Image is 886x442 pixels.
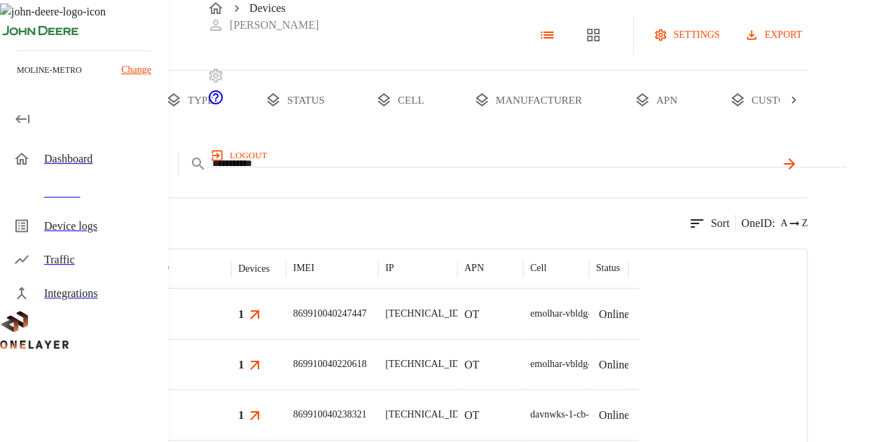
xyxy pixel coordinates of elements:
[596,261,620,275] p: Status
[599,407,630,424] p: Online
[238,407,244,423] h3: 1
[230,17,319,34] p: [PERSON_NAME]
[207,96,224,108] a: onelayer-support
[780,216,787,230] span: A
[238,263,270,275] div: Devices
[464,306,479,323] p: OT
[293,261,314,275] p: IMEI
[293,357,366,371] p: 869910040220618
[385,261,394,275] p: IP
[464,407,479,424] p: OT
[599,357,630,373] p: Online
[464,261,484,275] p: APN
[238,357,244,373] h3: 1
[530,359,663,369] span: emolhar-vbldg-cb-us-eNB493830
[599,306,630,323] p: Online
[293,307,366,321] p: 869910040247447
[530,307,791,321] div: emolhar-vbldg-cb-us-eNB493830 #DH240725611::NOKIA::ASIB
[385,357,462,371] p: [TECHNICAL_ID]
[530,308,663,319] span: emolhar-vbldg-cb-us-eNB493830
[530,357,791,371] div: emolhar-vbldg-cb-us-eNB493830 #DH240725611::NOKIA::ASIB
[741,215,775,232] p: OneID :
[293,408,366,422] p: 869910040238321
[464,357,479,373] p: OT
[385,408,462,422] p: [TECHNICAL_ID]
[385,307,462,321] p: [TECHNICAL_ID]
[530,409,649,420] span: davnwks-1-cb-us-eNB493850
[530,261,546,275] p: Cell
[801,216,808,230] span: Z
[207,96,224,108] span: Support Portal
[238,306,244,322] h3: 1
[207,144,272,167] button: logout
[207,144,847,167] a: logout
[711,215,730,232] p: Sort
